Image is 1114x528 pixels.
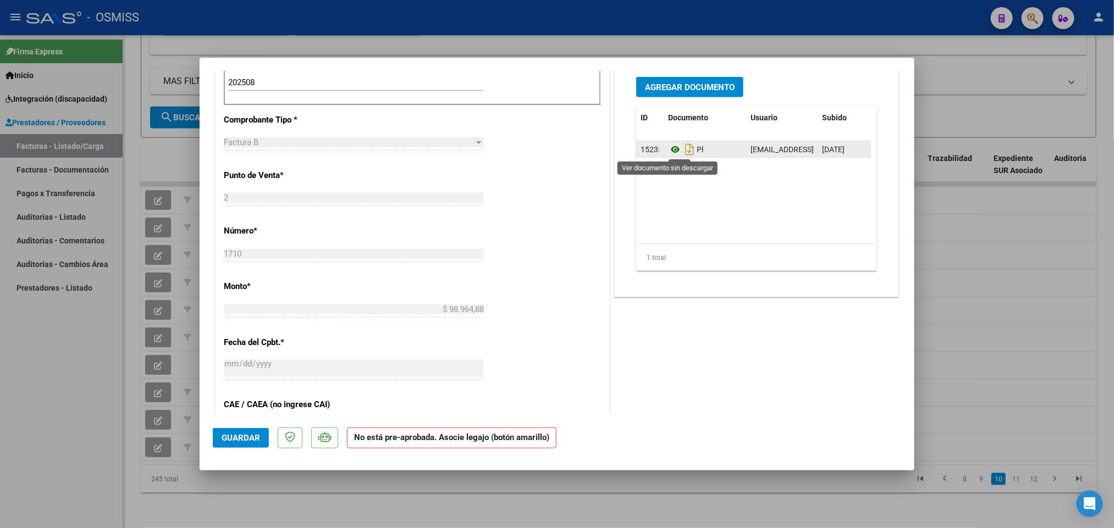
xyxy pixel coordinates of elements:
[818,106,873,130] datatable-header-cell: Subido
[682,141,697,158] i: Descargar documento
[224,398,337,411] p: CAE / CAEA (no ingrese CAI)
[224,280,337,293] p: Monto
[664,106,746,130] datatable-header-cell: Documento
[746,106,818,130] datatable-header-cell: Usuario
[222,433,260,443] span: Guardar
[751,145,937,154] span: [EMAIL_ADDRESS][DOMAIN_NAME] - [PERSON_NAME]
[347,427,556,449] strong: No está pre-aprobada. Asocie legajo (botón amarillo)
[822,113,847,122] span: Subido
[1077,491,1103,517] div: Open Intercom Messenger
[224,225,337,237] p: Número
[641,145,667,154] span: 152357
[224,169,337,182] p: Punto de Venta
[668,113,708,122] span: Documento
[641,113,648,122] span: ID
[636,106,664,130] datatable-header-cell: ID
[822,145,845,154] span: [DATE]
[668,145,703,154] span: Pl
[636,77,743,97] button: Agregar Documento
[224,114,337,126] p: Comprobante Tipo *
[213,428,269,448] button: Guardar
[224,336,337,349] p: Fecha del Cpbt.
[645,82,735,92] span: Agregar Documento
[615,69,898,297] div: DOCUMENTACIÓN RESPALDATORIA
[751,113,777,122] span: Usuario
[224,137,258,147] span: Factura B
[636,244,877,271] div: 1 total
